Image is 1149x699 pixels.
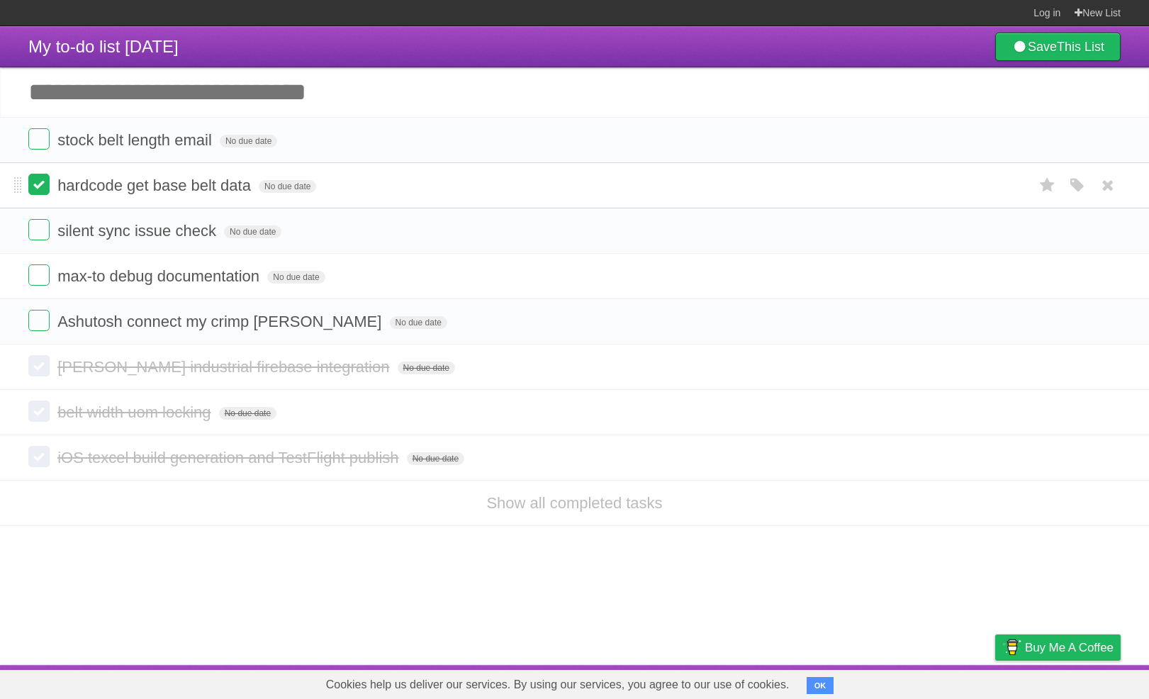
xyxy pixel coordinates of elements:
[57,267,263,285] span: max-to debug documentation
[807,677,834,694] button: OK
[57,449,402,466] span: iOS texcel build generation and TestFlight publish
[57,403,214,421] span: belt width uom locking
[28,355,50,376] label: Done
[1025,635,1114,660] span: Buy me a coffee
[220,135,277,147] span: No due date
[28,446,50,467] label: Done
[57,177,254,194] span: hardcode get base belt data
[28,219,50,240] label: Done
[28,310,50,331] label: Done
[1034,174,1061,197] label: Star task
[57,358,393,376] span: [PERSON_NAME] industrial firebase integration
[57,313,385,330] span: Ashutosh connect my crimp [PERSON_NAME]
[57,222,220,240] span: silent sync issue check
[57,131,215,149] span: stock belt length email
[1031,669,1121,695] a: Suggest a feature
[312,671,804,699] span: Cookies help us deliver our services. By using our services, you agree to our use of cookies.
[28,174,50,195] label: Done
[398,362,455,374] span: No due date
[390,316,447,329] span: No due date
[929,669,960,695] a: Terms
[28,264,50,286] label: Done
[224,225,281,238] span: No due date
[853,669,911,695] a: Developers
[407,452,464,465] span: No due date
[259,180,316,193] span: No due date
[977,669,1014,695] a: Privacy
[28,128,50,150] label: Done
[995,634,1121,661] a: Buy me a coffee
[995,33,1121,61] a: SaveThis List
[1002,635,1021,659] img: Buy me a coffee
[219,407,276,420] span: No due date
[1057,40,1104,54] b: This List
[28,401,50,422] label: Done
[28,37,179,56] span: My to-do list [DATE]
[807,669,836,695] a: About
[486,494,662,512] a: Show all completed tasks
[267,271,325,284] span: No due date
